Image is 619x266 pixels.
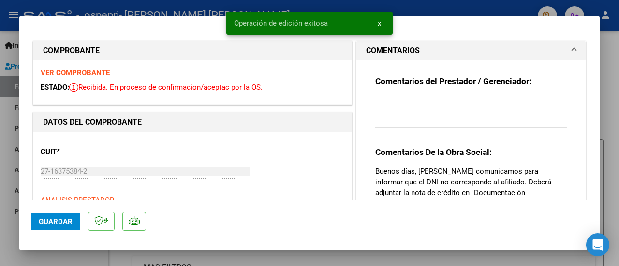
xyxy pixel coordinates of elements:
button: Guardar [31,213,80,230]
div: Open Intercom Messenger [586,233,609,256]
p: CUIT [41,146,132,157]
mat-expansion-panel-header: COMENTARIOS [356,41,586,60]
strong: Comentarios del Prestador / Gerenciador: [375,76,531,86]
strong: DATOS DEL COMPROBANTE [43,117,142,126]
span: x [378,19,381,28]
strong: COMPROBANTE [43,46,100,55]
span: Operación de edición exitosa [234,18,328,28]
strong: Comentarios De la Obra Social: [375,147,492,157]
span: Guardar [39,217,73,226]
span: ANALISIS PRESTADOR [41,196,114,205]
span: ESTADO: [41,83,69,92]
button: x [370,14,389,32]
a: VER COMPROBANTE [41,69,110,77]
span: Recibida. En proceso de confirmacion/aceptac por la OS. [69,83,263,92]
h1: COMENTARIOS [366,45,420,56]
